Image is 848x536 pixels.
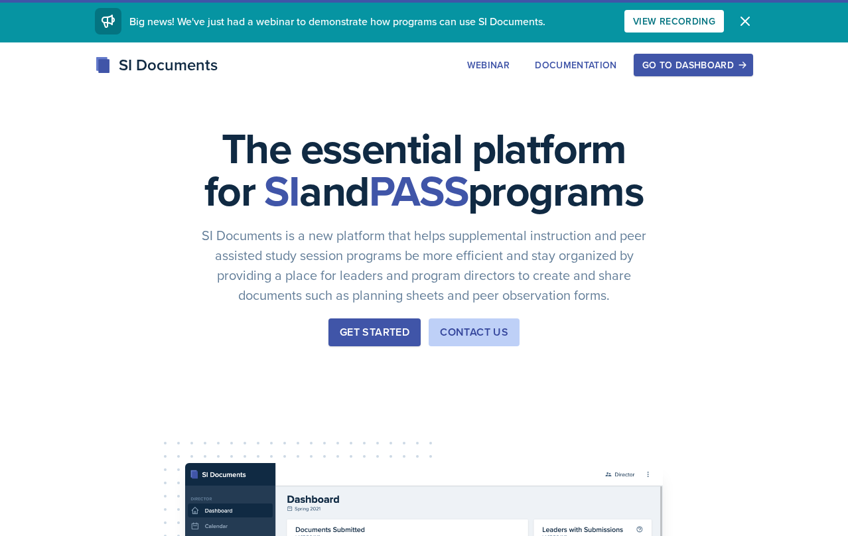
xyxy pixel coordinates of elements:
[467,60,510,70] div: Webinar
[633,16,715,27] div: View Recording
[526,54,626,76] button: Documentation
[429,318,520,346] button: Contact Us
[535,60,617,70] div: Documentation
[459,54,518,76] button: Webinar
[328,318,421,346] button: Get Started
[642,60,744,70] div: Go to Dashboard
[129,14,545,29] span: Big news! We've just had a webinar to demonstrate how programs can use SI Documents.
[95,53,218,77] div: SI Documents
[340,324,409,340] div: Get Started
[634,54,753,76] button: Go to Dashboard
[440,324,508,340] div: Contact Us
[624,10,724,33] button: View Recording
